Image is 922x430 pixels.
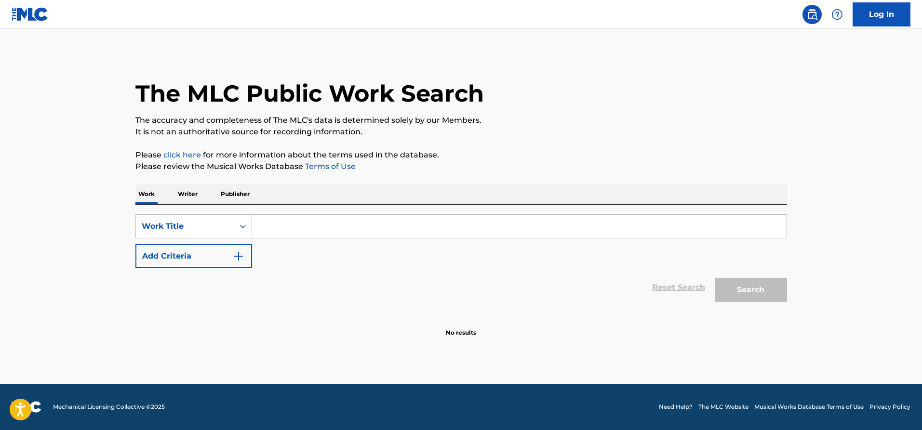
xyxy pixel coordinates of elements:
[53,403,165,411] span: Mechanical Licensing Collective © 2025
[142,221,228,232] div: Work Title
[831,9,843,20] img: help
[828,5,847,24] div: Help
[135,149,787,161] p: Please for more information about the terms used in the database.
[135,244,252,268] button: Add Criteria
[135,79,484,108] h1: The MLC Public Work Search
[135,214,787,307] form: Search Form
[12,401,41,413] img: logo
[12,7,49,21] img: MLC Logo
[698,403,748,411] a: The MLC Website
[135,126,787,138] p: It is not an authoritative source for recording information.
[853,2,910,26] a: Log In
[754,403,864,411] a: Musical Works Database Terms of Use
[869,403,910,411] a: Privacy Policy
[446,317,476,337] p: No results
[218,184,253,204] p: Publisher
[135,184,158,204] p: Work
[135,161,787,172] p: Please review the Musical Works Database
[806,9,818,20] img: search
[163,150,201,159] a: click here
[303,162,356,171] a: Terms of Use
[659,403,693,411] a: Need Help?
[802,5,822,24] a: Public Search
[135,115,787,126] p: The accuracy and completeness of The MLC's data is determined solely by our Members.
[233,250,244,262] img: 9d2ae6d4665cec9f34b9.svg
[175,184,200,204] p: Writer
